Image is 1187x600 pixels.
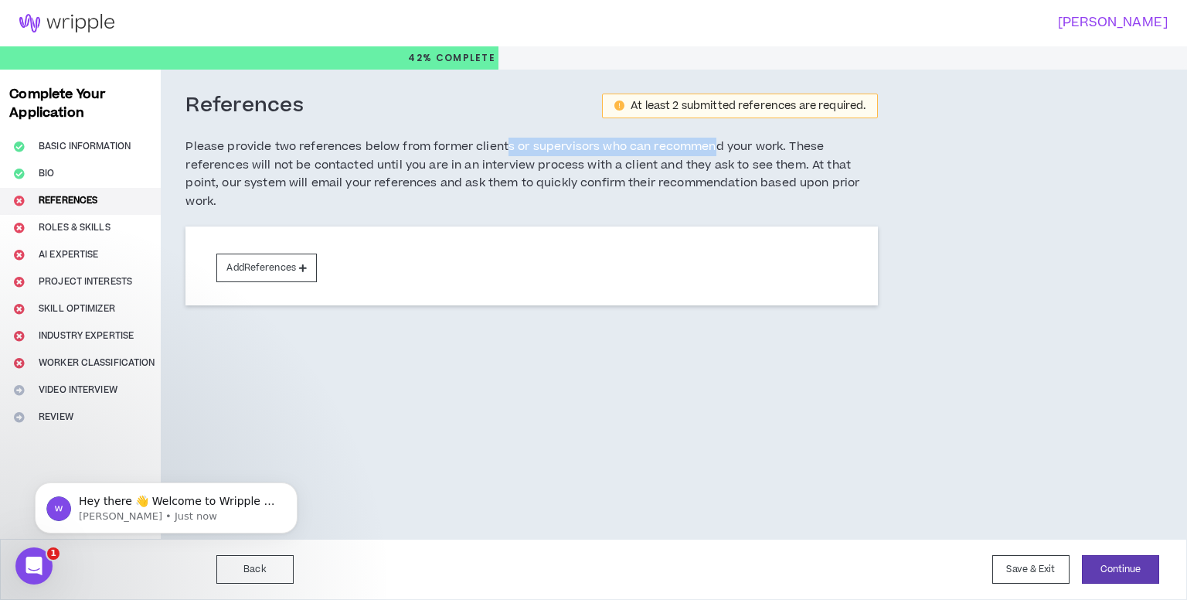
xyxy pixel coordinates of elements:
[12,450,321,558] iframe: Intercom notifications message
[408,46,495,70] p: 42%
[614,101,624,111] span: exclamation-circle
[216,555,294,584] button: Back
[185,138,878,211] h5: Please provide two references below from former clients or supervisors who can recommend your wor...
[185,93,304,119] h3: References
[992,555,1070,584] button: Save & Exit
[47,547,60,560] span: 1
[15,547,53,585] iframe: Intercom live chat
[216,254,317,282] button: AddReferences
[1082,555,1159,584] button: Continue
[432,51,495,65] span: Complete
[631,101,866,111] div: At least 2 submitted references are required.
[3,85,158,122] h3: Complete Your Application
[584,15,1168,30] h3: [PERSON_NAME]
